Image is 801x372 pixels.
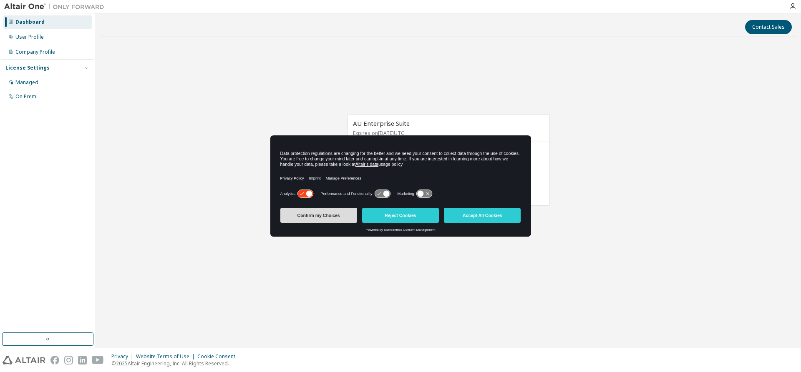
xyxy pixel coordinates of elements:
div: License Settings [5,65,50,71]
span: AU Enterprise Suite [353,119,410,127]
div: Website Terms of Use [136,353,197,360]
img: linkedin.svg [78,356,87,365]
p: Expires on [DATE] UTC [353,130,542,137]
div: Cookie Consent [197,353,240,360]
div: Company Profile [15,49,55,55]
img: Altair One [4,2,108,11]
img: facebook.svg [50,356,59,365]
div: Managed [15,79,38,86]
img: youtube.svg [92,356,104,365]
div: User Profile [15,34,44,40]
img: instagram.svg [64,356,73,365]
button: Contact Sales [745,20,792,34]
div: Privacy [111,353,136,360]
p: © 2025 Altair Engineering, Inc. All Rights Reserved. [111,360,240,367]
div: Dashboard [15,19,45,25]
div: On Prem [15,93,36,100]
img: altair_logo.svg [3,356,45,365]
